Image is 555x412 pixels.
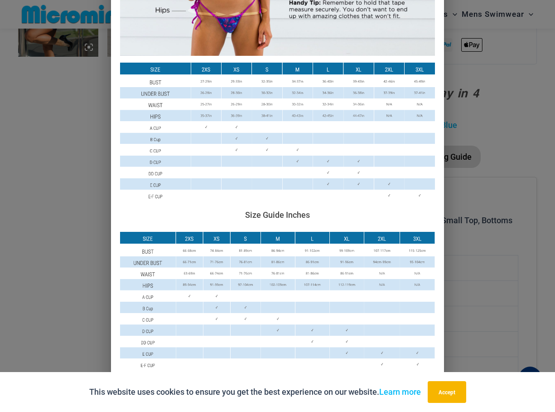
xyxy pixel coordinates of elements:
[428,381,466,403] button: Accept
[120,63,435,203] img: Size Guide in
[89,385,421,399] p: This website uses cookies to ensure you get the best experience on our website.
[120,232,435,370] img: Size Guide cm
[120,210,435,220] figcaption: Size Guide Inches
[379,387,421,397] a: Learn more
